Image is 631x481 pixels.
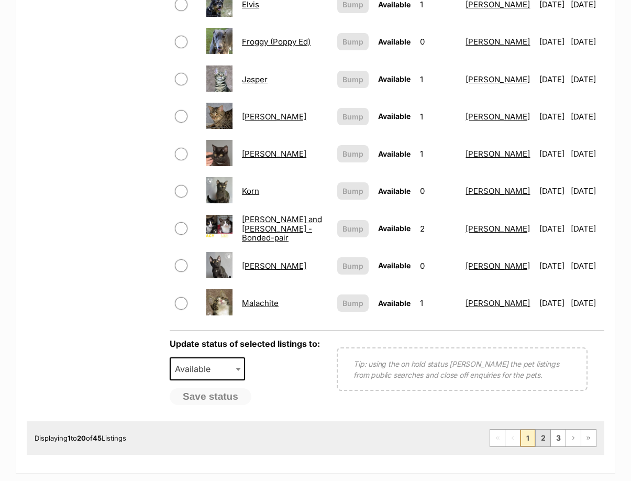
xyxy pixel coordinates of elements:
[342,36,363,47] span: Bump
[206,289,233,315] img: Malachite
[378,187,411,195] span: Available
[566,430,581,446] a: Next page
[337,257,369,275] button: Bump
[337,71,369,88] button: Bump
[378,74,411,83] span: Available
[466,298,530,308] a: [PERSON_NAME]
[378,37,411,46] span: Available
[521,430,535,446] span: Page 1
[490,430,505,446] span: First page
[466,224,530,234] a: [PERSON_NAME]
[342,223,363,234] span: Bump
[416,173,461,209] td: 0
[242,112,306,122] a: [PERSON_NAME]
[337,145,369,162] button: Bump
[378,261,411,270] span: Available
[581,430,596,446] a: Last page
[416,211,461,247] td: 2
[206,177,233,203] img: Korn
[535,285,570,321] td: [DATE]
[551,430,566,446] a: Page 3
[571,61,603,97] td: [DATE]
[337,33,369,50] button: Bump
[170,338,320,349] label: Update status of selected listings to:
[170,388,251,405] button: Save status
[378,149,411,158] span: Available
[342,185,363,196] span: Bump
[466,37,530,47] a: [PERSON_NAME]
[505,430,520,446] span: Previous page
[171,362,221,376] span: Available
[416,248,461,284] td: 0
[571,24,603,60] td: [DATE]
[242,214,322,243] a: [PERSON_NAME] and [PERSON_NAME] - Bonded-pair
[242,261,306,271] a: [PERSON_NAME]
[242,298,279,308] a: Malachite
[337,294,369,312] button: Bump
[535,248,570,284] td: [DATE]
[571,99,603,135] td: [DATE]
[68,434,71,442] strong: 1
[466,149,530,159] a: [PERSON_NAME]
[466,74,530,84] a: [PERSON_NAME]
[535,211,570,247] td: [DATE]
[535,99,570,135] td: [DATE]
[466,186,530,196] a: [PERSON_NAME]
[571,136,603,172] td: [DATE]
[242,37,311,47] a: Froggy (Poppy Ed)
[206,140,233,166] img: Kate
[466,261,530,271] a: [PERSON_NAME]
[378,112,411,121] span: Available
[206,252,233,278] img: Louis
[337,220,369,237] button: Bump
[536,430,550,446] a: Page 2
[378,224,411,233] span: Available
[571,173,603,209] td: [DATE]
[416,99,461,135] td: 1
[93,434,102,442] strong: 45
[535,173,570,209] td: [DATE]
[342,148,363,159] span: Bump
[170,357,245,380] span: Available
[571,285,603,321] td: [DATE]
[571,211,603,247] td: [DATE]
[466,112,530,122] a: [PERSON_NAME]
[337,182,369,200] button: Bump
[571,248,603,284] td: [DATE]
[416,285,461,321] td: 1
[342,298,363,309] span: Bump
[535,24,570,60] td: [DATE]
[206,215,233,241] img: Leo and Lacy - Bonded-pair
[77,434,86,442] strong: 20
[378,299,411,308] span: Available
[242,186,259,196] a: Korn
[353,358,571,380] p: Tip: using the on hold status [PERSON_NAME] the pet listings from public searches and close off e...
[206,65,233,92] img: Jasper
[535,61,570,97] td: [DATE]
[35,434,126,442] span: Displaying to of Listings
[416,24,461,60] td: 0
[342,260,363,271] span: Bump
[342,111,363,122] span: Bump
[342,74,363,85] span: Bump
[337,108,369,125] button: Bump
[490,429,596,447] nav: Pagination
[416,61,461,97] td: 1
[242,74,268,84] a: Jasper
[416,136,461,172] td: 1
[242,149,306,159] a: [PERSON_NAME]
[535,136,570,172] td: [DATE]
